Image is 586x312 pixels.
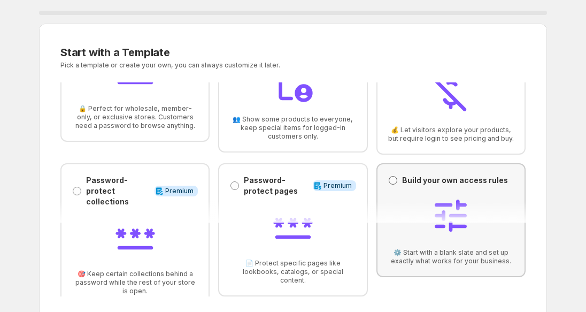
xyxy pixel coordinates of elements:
[388,248,514,265] span: ⚙️ Start with a blank slate and set up exactly what works for your business.
[165,187,194,195] span: Premium
[230,115,356,141] span: 👥 Show some products to everyone, keep special items for logged-in customers only.
[272,205,314,248] img: Password-protect pages
[323,181,352,190] span: Premium
[402,175,508,186] p: Build your own access rules
[244,175,308,196] p: Password-protect pages
[60,61,399,70] p: Pick a template or create your own, you can always customize it later.
[72,270,198,295] span: 🎯 Keep certain collections behind a password while the rest of your store is open.
[272,61,314,104] img: Make specific products members-only
[429,72,472,115] img: Everyone can browse, only members see prices
[86,175,150,207] p: Password-protect collections
[60,46,170,59] span: Start with a Template
[114,216,157,258] img: Password-protect collections
[72,104,198,130] span: 🔒 Perfect for wholesale, member-only, or exclusive stores. Customers need a password to browse an...
[429,194,472,237] img: Build your own access rules
[388,126,514,143] span: 💰 Let visitors explore your products, but require login to see pricing and buy.
[230,259,356,285] span: 📄 Protect specific pages like lookbooks, catalogs, or special content.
